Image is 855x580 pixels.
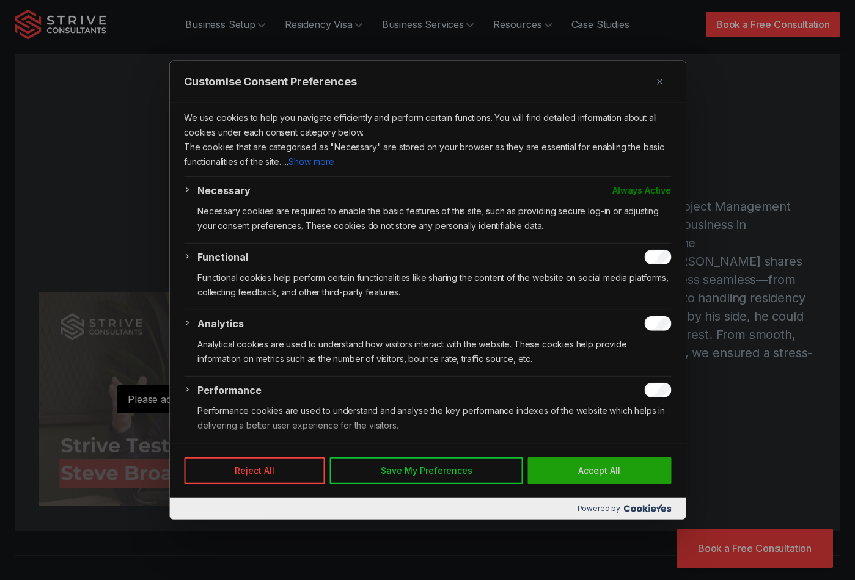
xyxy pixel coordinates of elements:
[197,404,671,433] p: Performance cookies are used to understand and analyse the key performance indexes of the website...
[288,154,334,169] button: Show more
[197,204,671,233] p: Necessary cookies are required to enable the basic features of this site, such as providing secur...
[197,383,262,397] button: Performance
[197,316,244,331] button: Analytics
[527,457,671,484] button: Accept All
[184,457,325,484] button: Reject All
[623,504,671,512] img: Cookieyes logo
[644,383,671,397] input: Enable Performance
[184,74,356,89] span: Customise Consent Preferences
[169,497,686,519] div: Powered by
[197,250,248,264] button: Functional
[330,457,523,484] button: Save My Preferences
[184,111,671,140] p: We use cookies to help you navigate efficiently and perform certain functions. You will find deta...
[197,337,671,366] p: Analytical cookies are used to understand how visitors interact with the website. These cookies h...
[197,183,251,198] button: Necessary
[184,140,671,169] p: The cookies that are categorised as "Necessary" are stored on your browser as they are essential ...
[656,79,662,85] img: cky-close-icon
[656,74,671,89] button: Close
[644,250,671,264] input: Enable Functional
[612,183,671,198] span: Always Active
[644,316,671,331] input: Enable Analytics
[169,61,686,520] div: Customise Consent Preferences
[197,270,671,300] p: Functional cookies help perform certain functionalities like sharing the content of the website o...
